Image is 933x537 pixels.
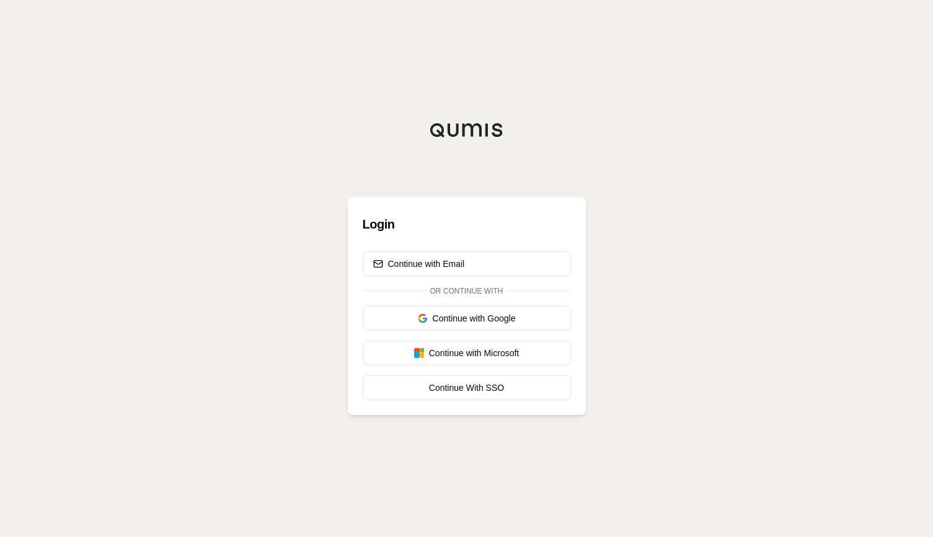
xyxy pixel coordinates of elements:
button: Continue with Email [363,251,571,276]
div: Continue with Microsoft [373,347,560,359]
div: Continue With SSO [373,382,560,394]
img: Qumis [430,123,504,138]
button: Continue with Microsoft [363,341,571,365]
h3: Login [363,212,571,237]
div: Continue with Google [373,312,560,325]
div: Continue with Email [373,258,465,270]
button: Continue with Google [363,306,571,331]
a: Continue With SSO [363,375,571,400]
span: Or continue with [425,286,508,296]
